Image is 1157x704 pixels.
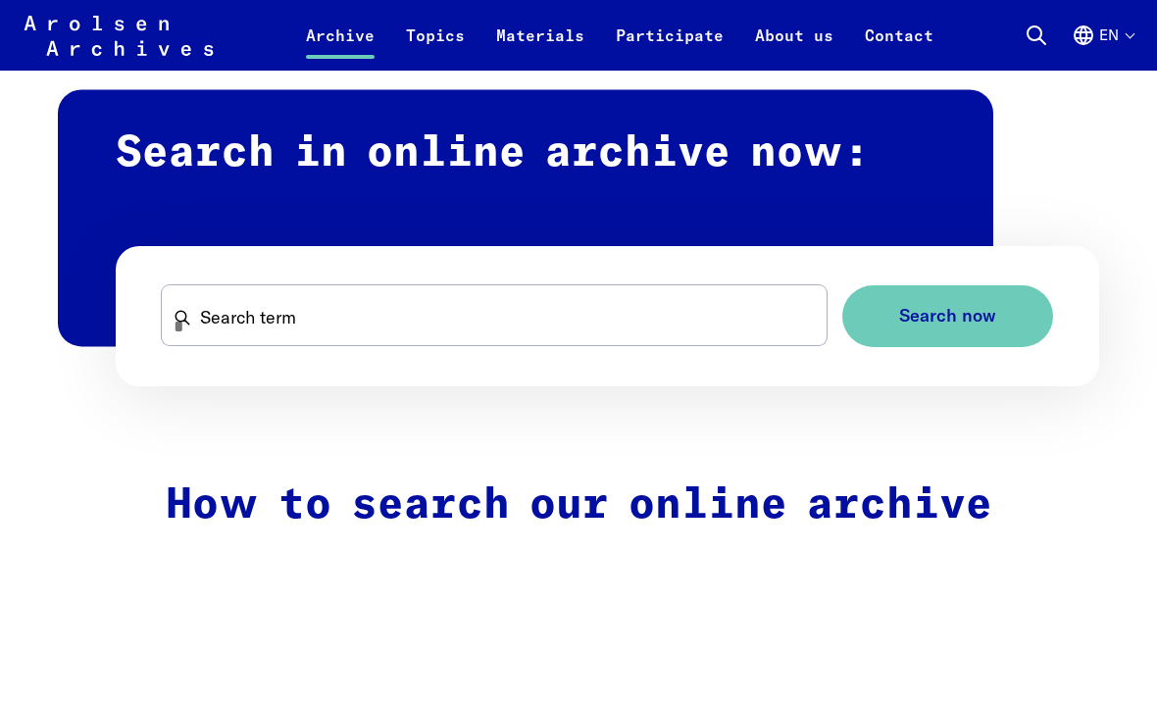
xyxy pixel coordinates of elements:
[600,24,739,71] a: Participate
[842,285,1053,347] button: Search now
[480,24,600,71] a: Materials
[290,24,390,71] a: Archive
[390,24,480,71] a: Topics
[739,24,849,71] a: About us
[290,12,949,59] nav: Primary
[1072,24,1133,71] button: English, language selection
[899,306,996,327] span: Search now
[849,24,949,71] a: Contact
[164,480,993,531] h2: How to search our online archive
[58,89,993,346] h2: Search in online archive now:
